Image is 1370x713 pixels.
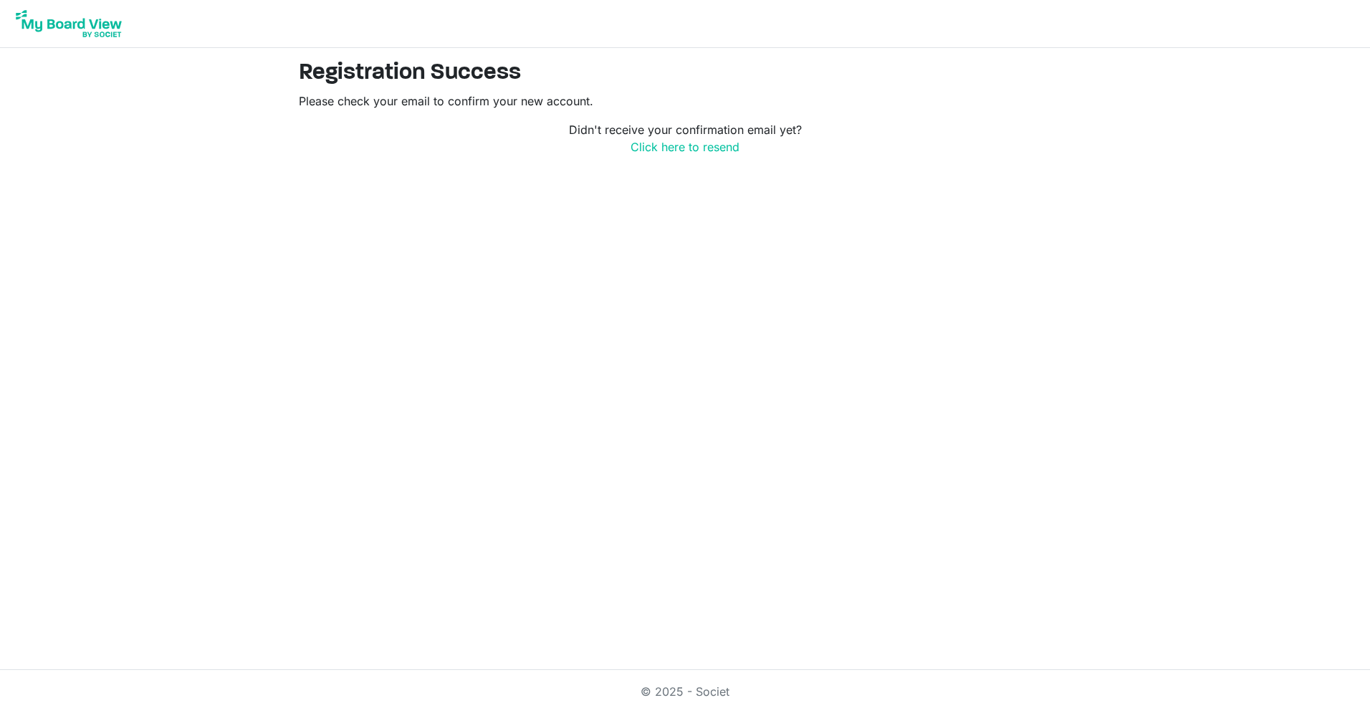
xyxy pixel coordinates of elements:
[11,6,126,42] img: My Board View Logo
[299,59,1071,87] h2: Registration Success
[641,684,729,699] a: © 2025 - Societ
[299,92,1071,110] p: Please check your email to confirm your new account.
[299,121,1071,155] p: Didn't receive your confirmation email yet?
[631,140,739,154] a: Click here to resend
